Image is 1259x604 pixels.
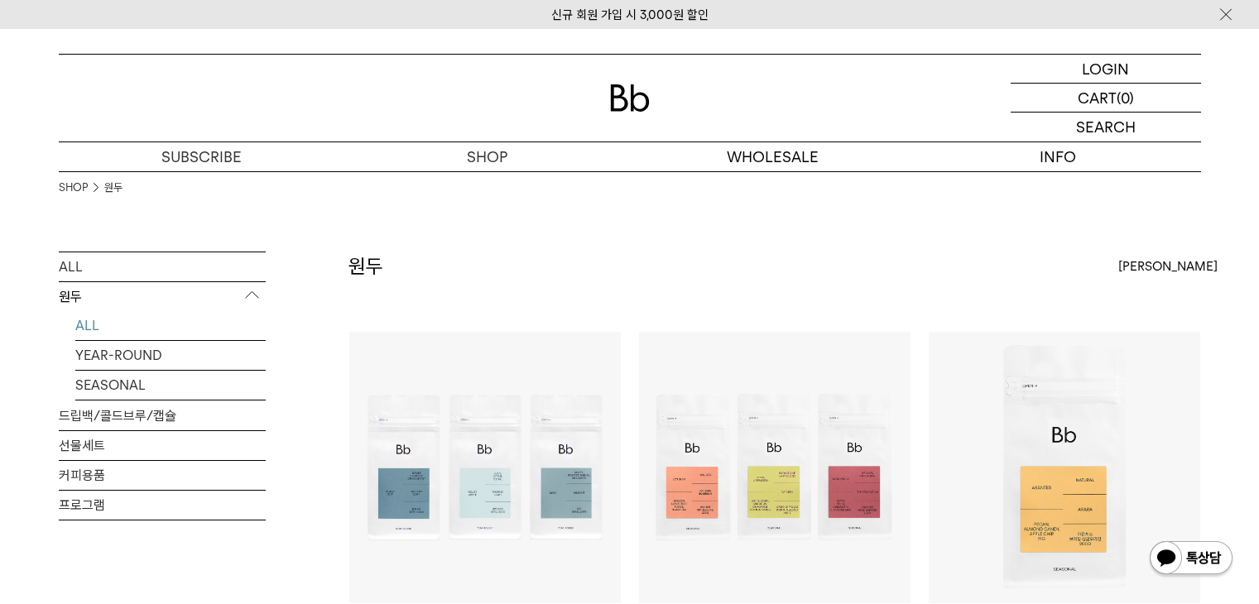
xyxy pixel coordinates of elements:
[59,282,266,312] p: 원두
[1117,84,1134,112] p: (0)
[75,341,266,370] a: YEAR-ROUND
[348,252,383,280] h2: 원두
[610,84,650,112] img: 로고
[59,491,266,520] a: 프로그램
[344,142,630,171] a: SHOP
[349,332,621,603] img: 블렌드 커피 3종 (각 200g x3)
[1011,84,1201,113] a: CART (0)
[59,401,266,430] a: 드립백/콜드브루/캡슐
[915,142,1201,171] p: INFO
[59,461,266,490] a: 커피용품
[639,332,911,603] img: 8월의 커피 3종 (각 200g x3)
[59,252,266,281] a: ALL
[75,371,266,400] a: SEASONAL
[59,431,266,460] a: 선물세트
[630,142,915,171] p: WHOLESALE
[1118,256,1218,276] span: [PERSON_NAME]
[59,180,88,196] a: SHOP
[1078,84,1117,112] p: CART
[551,7,709,22] a: 신규 회원 가입 시 3,000원 할인
[75,311,266,340] a: ALL
[929,332,1200,603] img: 브라질 아란치스
[104,180,123,196] a: 원두
[1082,55,1129,83] p: LOGIN
[1076,113,1136,141] p: SEARCH
[1011,55,1201,84] a: LOGIN
[59,142,344,171] a: SUBSCRIBE
[1148,539,1234,579] img: 카카오톡 채널 1:1 채팅 버튼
